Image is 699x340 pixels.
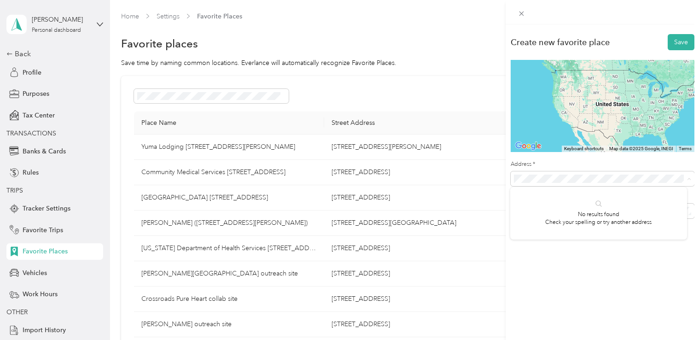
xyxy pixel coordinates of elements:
img: Google [513,140,543,152]
button: Save [668,34,694,50]
a: Open this area in Google Maps (opens a new window) [513,140,543,152]
a: Terms (opens in new tab) [679,146,692,151]
label: Address [511,160,694,169]
iframe: Everlance-gr Chat Button Frame [647,288,699,340]
div: Create new favorite place [511,37,610,47]
span: Map data ©2025 Google, INEGI [609,146,673,151]
button: Keyboard shortcuts [564,146,604,152]
p: No results found Check your spelling or try another address [545,211,652,227]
